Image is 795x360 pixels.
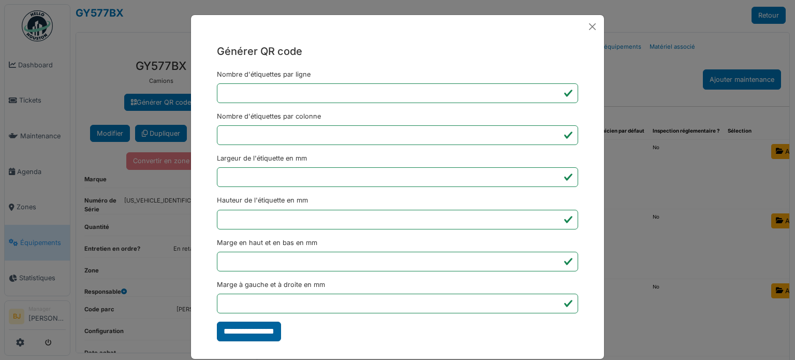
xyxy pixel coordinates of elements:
label: Marge en haut et en bas en mm [217,238,317,248]
label: Nombre d'étiquettes par ligne [217,69,311,79]
label: Largeur de l'étiquette en mm [217,153,307,163]
label: Hauteur de l'étiquette en mm [217,195,308,205]
h5: Générer QR code [217,44,578,59]
label: Nombre d'étiquettes par colonne [217,111,321,121]
label: Marge à gauche et à droite en mm [217,280,325,290]
button: Close [585,19,600,34]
